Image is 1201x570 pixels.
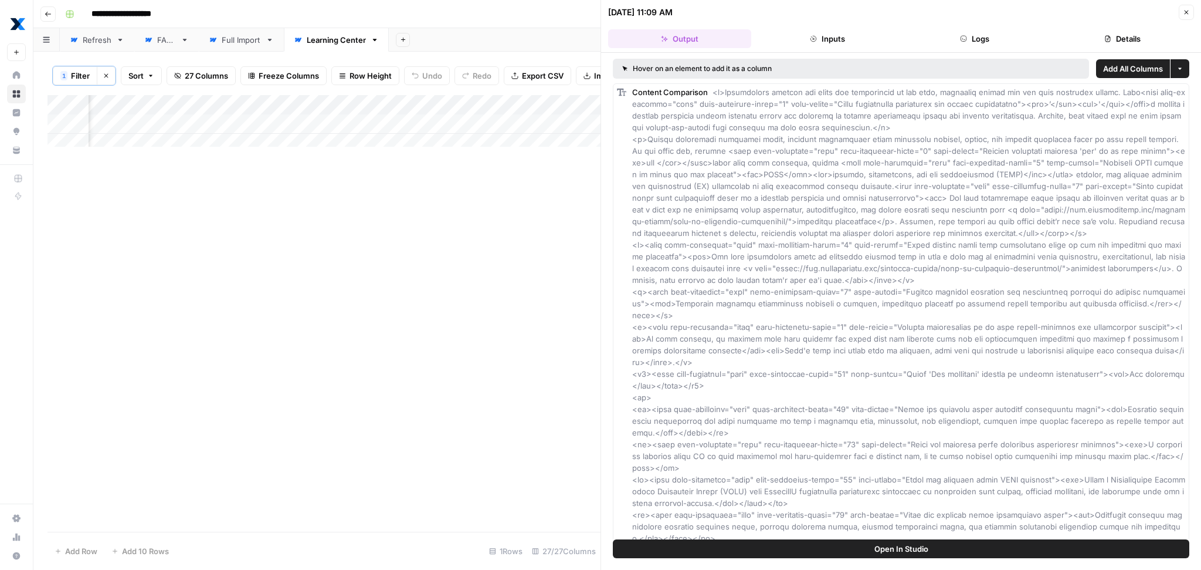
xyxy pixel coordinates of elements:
a: Usage [7,528,26,547]
button: Undo [404,66,450,85]
button: Add Row [48,542,104,561]
div: 1 Rows [484,542,527,561]
a: Settings [7,509,26,528]
a: Home [7,66,26,85]
span: Add Row [65,545,97,557]
button: Logs [904,29,1047,48]
button: Import CSV [576,66,644,85]
div: Refresh [83,34,111,46]
div: Full Import [222,34,261,46]
span: Import CSV [594,70,636,82]
span: Freeze Columns [259,70,319,82]
button: Inputs [756,29,899,48]
button: Workspace: MaintainX [7,9,26,39]
button: Freeze Columns [240,66,327,85]
button: Sort [121,66,162,85]
a: Browse [7,85,26,103]
span: Undo [422,70,442,82]
span: Add All Columns [1103,63,1163,75]
button: Details [1051,29,1194,48]
button: 1Filter [53,66,97,85]
span: 1 [62,71,66,80]
span: Sort [128,70,144,82]
button: Open In Studio [613,539,1189,558]
span: Content Comparison [632,87,708,97]
span: 27 Columns [185,70,228,82]
button: Add 10 Rows [104,542,176,561]
div: Learning Center [307,34,366,46]
button: 27 Columns [167,66,236,85]
button: Output [608,29,751,48]
button: Export CSV [504,66,571,85]
div: FAQs [157,34,176,46]
span: Row Height [350,70,392,82]
img: MaintainX Logo [7,14,28,35]
a: Your Data [7,141,26,160]
a: Opportunities [7,122,26,141]
button: Redo [454,66,499,85]
div: 27/27 Columns [527,542,600,561]
button: Row Height [331,66,399,85]
a: Full Import [199,28,284,52]
div: Hover on an element to add it as a column [622,63,926,74]
a: Refresh [60,28,134,52]
button: Help + Support [7,547,26,565]
a: FAQs [134,28,199,52]
a: Insights [7,103,26,122]
span: Export CSV [522,70,564,82]
span: Open In Studio [874,543,928,555]
a: Learning Center [284,28,389,52]
span: Add 10 Rows [122,545,169,557]
span: Filter [71,70,90,82]
div: [DATE] 11:09 AM [608,6,673,18]
span: Redo [473,70,491,82]
button: Add All Columns [1096,59,1170,78]
div: 1 [60,71,67,80]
